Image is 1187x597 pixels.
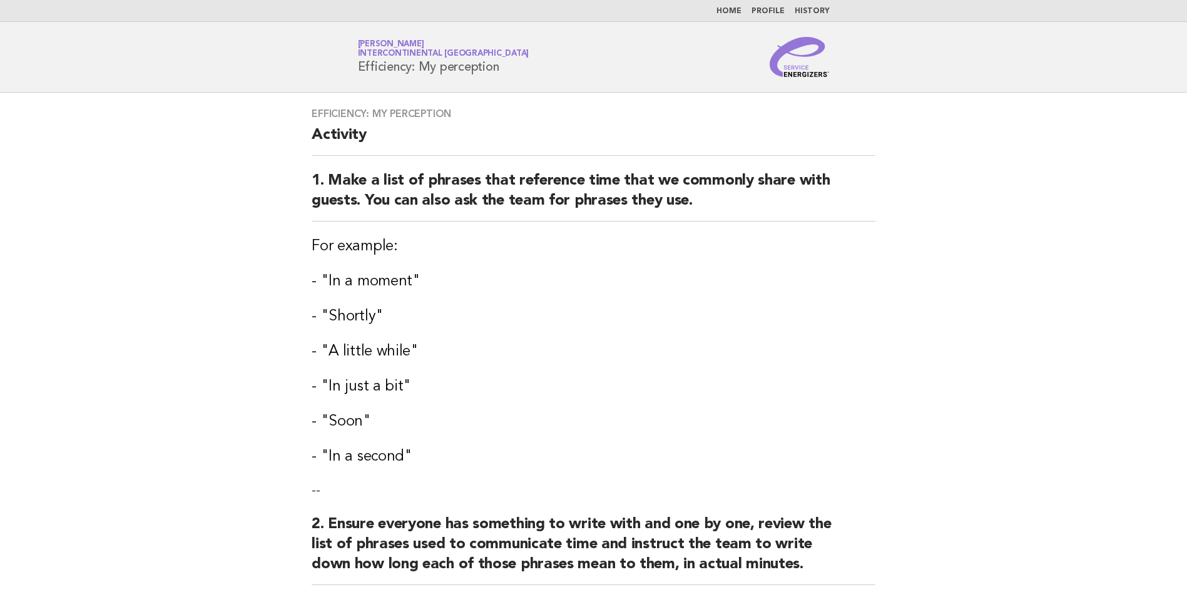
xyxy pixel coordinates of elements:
h3: - "Shortly" [312,307,875,327]
h3: - "A little while" [312,342,875,362]
a: Profile [751,8,785,15]
a: [PERSON_NAME]InterContinental [GEOGRAPHIC_DATA] [358,40,529,58]
h3: - "In a second" [312,447,875,467]
a: Home [716,8,741,15]
h1: Efficiency: My perception [358,41,529,73]
h3: - "In just a bit" [312,377,875,397]
img: Service Energizers [770,37,830,77]
h3: Efficiency: My perception [312,108,875,120]
h3: - "In a moment" [312,272,875,292]
h3: For example: [312,237,875,257]
h2: Activity [312,125,875,156]
a: History [795,8,830,15]
h2: 2. Ensure everyone has something to write with and one by one, review the list of phrases used to... [312,514,875,585]
span: InterContinental [GEOGRAPHIC_DATA] [358,50,529,58]
h2: 1. Make a list of phrases that reference time that we commonly share with guests. You can also as... [312,171,875,222]
p: -- [312,482,875,499]
h3: - "Soon" [312,412,875,432]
